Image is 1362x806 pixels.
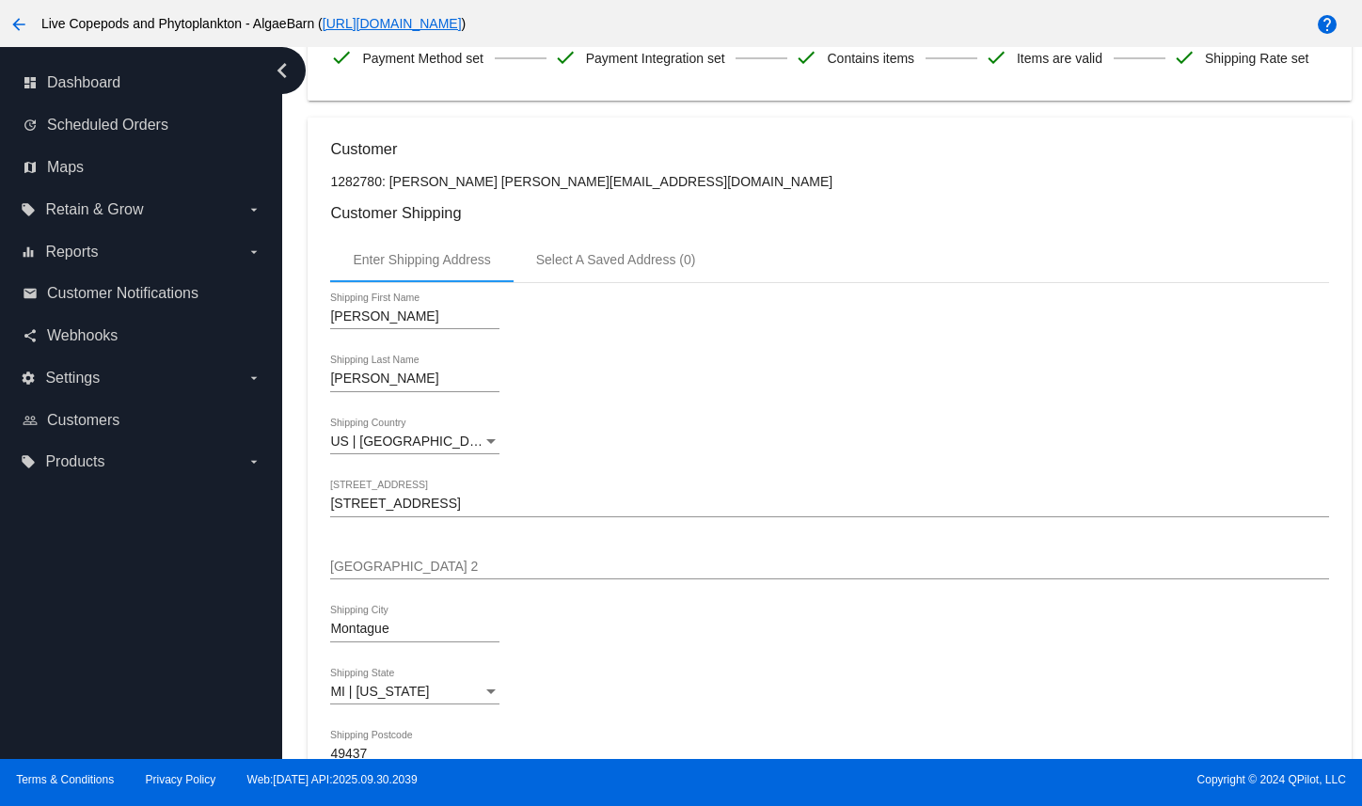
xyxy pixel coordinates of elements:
[362,39,483,78] span: Payment Method set
[330,435,499,450] mat-select: Shipping Country
[246,245,261,260] i: arrow_drop_down
[41,16,466,31] span: Live Copepods and Phytoplankton - AlgaeBarn ( )
[827,39,914,78] span: Contains items
[47,74,120,91] span: Dashboard
[23,152,261,182] a: map Maps
[330,560,1328,575] input: Shipping Street 2
[330,174,1328,189] p: 1282780: [PERSON_NAME] [PERSON_NAME][EMAIL_ADDRESS][DOMAIN_NAME]
[330,371,499,387] input: Shipping Last Name
[45,453,104,470] span: Products
[23,68,261,98] a: dashboard Dashboard
[985,46,1007,69] mat-icon: check
[23,110,261,140] a: update Scheduled Orders
[330,309,499,324] input: Shipping First Name
[1316,13,1338,36] mat-icon: help
[697,773,1346,786] span: Copyright © 2024 QPilot, LLC
[353,252,490,267] div: Enter Shipping Address
[267,55,297,86] i: chevron_left
[21,371,36,386] i: settings
[45,244,98,261] span: Reports
[246,371,261,386] i: arrow_drop_down
[1205,39,1309,78] span: Shipping Rate set
[23,328,38,343] i: share
[23,278,261,308] a: email Customer Notifications
[323,16,462,31] a: [URL][DOMAIN_NAME]
[330,685,499,700] mat-select: Shipping State
[23,160,38,175] i: map
[146,773,216,786] a: Privacy Policy
[554,46,577,69] mat-icon: check
[330,622,499,637] input: Shipping City
[47,327,118,344] span: Webhooks
[47,412,119,429] span: Customers
[1173,46,1196,69] mat-icon: check
[23,75,38,90] i: dashboard
[247,773,418,786] a: Web:[DATE] API:2025.09.30.2039
[246,202,261,217] i: arrow_drop_down
[536,252,696,267] div: Select A Saved Address (0)
[23,286,38,301] i: email
[795,46,817,69] mat-icon: check
[8,13,30,36] mat-icon: arrow_back
[330,497,1328,512] input: Shipping Street 1
[47,159,84,176] span: Maps
[330,434,497,449] span: US | [GEOGRAPHIC_DATA]
[330,684,429,699] span: MI | [US_STATE]
[45,201,143,218] span: Retain & Grow
[1017,39,1102,78] span: Items are valid
[21,202,36,217] i: local_offer
[246,454,261,469] i: arrow_drop_down
[23,413,38,428] i: people_outline
[21,245,36,260] i: equalizer
[21,454,36,469] i: local_offer
[330,140,1328,158] h3: Customer
[47,285,198,302] span: Customer Notifications
[23,405,261,435] a: people_outline Customers
[586,39,725,78] span: Payment Integration set
[23,321,261,351] a: share Webhooks
[330,747,499,762] input: Shipping Postcode
[23,118,38,133] i: update
[330,46,353,69] mat-icon: check
[330,204,1328,222] h3: Customer Shipping
[47,117,168,134] span: Scheduled Orders
[16,773,114,786] a: Terms & Conditions
[45,370,100,387] span: Settings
